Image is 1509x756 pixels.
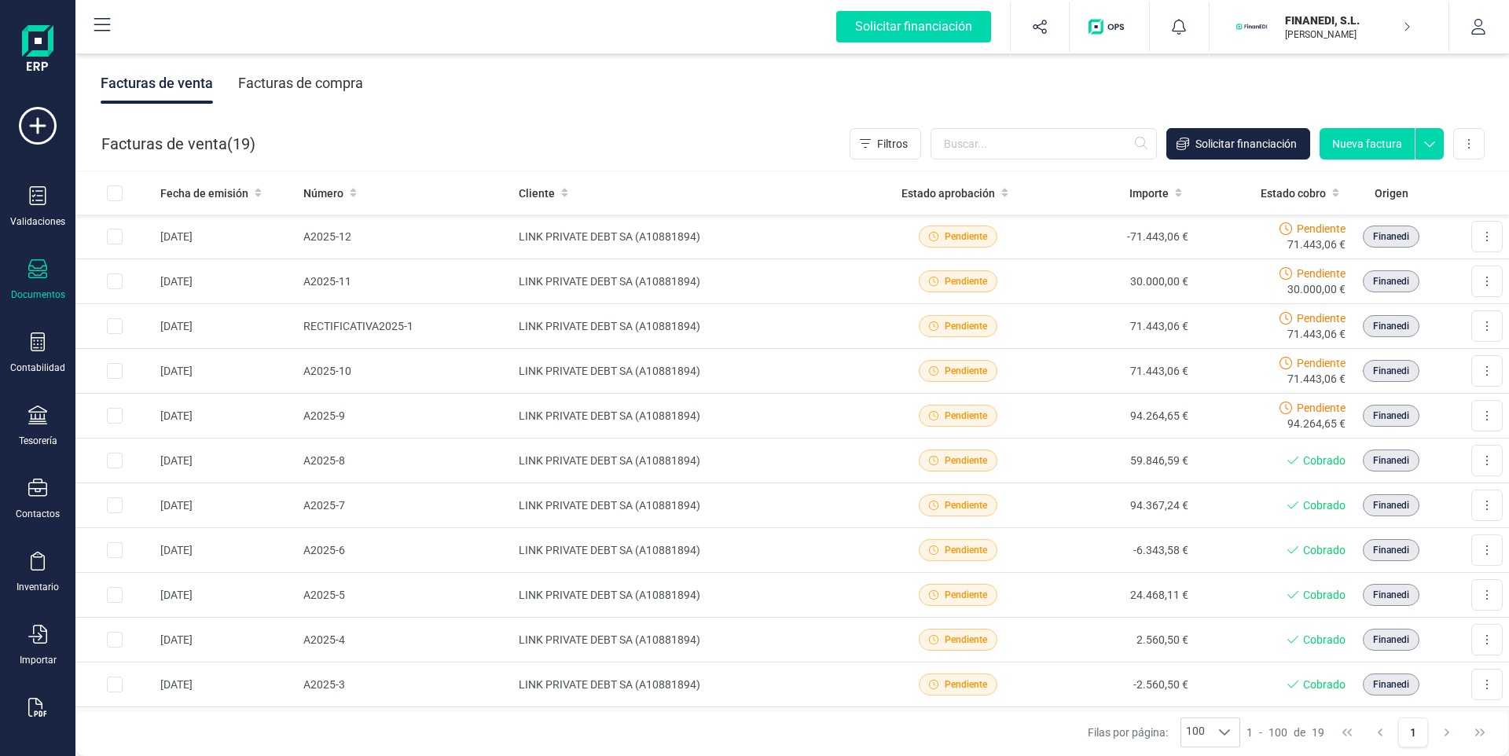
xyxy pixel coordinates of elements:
td: RECTIFICATIVA2025-1 [297,304,512,349]
span: de [1294,725,1305,740]
td: [DATE] [154,573,297,618]
span: Cobrado [1303,497,1346,513]
span: Pendiente [945,453,987,468]
td: 51.422,59 € [1037,707,1195,752]
span: Cliente [519,185,555,201]
td: [DATE] [154,483,297,528]
span: Pendiente [945,274,987,288]
td: -6.343,58 € [1037,528,1195,573]
td: A2025-12 [297,215,512,259]
span: Pendiente [945,498,987,512]
div: Row Selected 50ba2169-ce1e-47e4-842a-a1c99f6f0409 [107,632,123,648]
div: Row Selected 1497cca4-0830-4410-94bc-ed64748248f6 [107,229,123,244]
td: [DATE] [154,528,297,573]
span: Pendiente [1297,400,1346,416]
span: Pendiente [945,364,987,378]
span: 71.443,06 € [1287,326,1346,342]
span: Pendiente [1297,355,1346,371]
td: -2.560,50 € [1037,662,1195,707]
button: Last Page [1465,717,1495,747]
td: LINK PRIVATE DEBT SA (A10881894) [512,259,879,304]
button: FIFINANEDI, S.L.[PERSON_NAME] [1228,2,1430,52]
div: Row Selected 3550f7df-ae43-41af-b624-53651b13355e [107,542,123,558]
span: 19 [1312,725,1324,740]
button: Solicitar financiación [1166,128,1310,160]
span: Importe [1129,185,1169,201]
span: Cobrado [1303,677,1346,692]
span: Estado aprobación [901,185,995,201]
td: [DATE] [154,618,297,662]
div: Contabilidad [10,361,65,374]
td: [DATE] [154,215,297,259]
button: Page 1 [1398,717,1428,747]
span: 71.443,06 € [1287,237,1346,252]
td: A2025-7 [297,483,512,528]
td: A2025-10 [297,349,512,394]
button: First Page [1332,717,1362,747]
span: Cobrado [1303,453,1346,468]
span: 100 [1181,718,1210,747]
span: Finanedi [1373,588,1409,602]
span: Finanedi [1373,498,1409,512]
td: A2025-11 [297,259,512,304]
div: All items unselected [107,185,123,201]
td: LINK PRIVATE DEBT SA (A10881894) [512,215,879,259]
td: A2025-6 [297,528,512,573]
button: Next Page [1432,717,1462,747]
span: 71.443,06 € [1287,371,1346,387]
input: Buscar... [931,128,1157,160]
div: Row Selected 86f12270-e543-4524-a5dc-362f844ee7bd [107,587,123,603]
td: [DATE] [154,304,297,349]
span: Finanedi [1373,364,1409,378]
span: Finanedi [1373,319,1409,333]
td: A2025-5 [297,573,512,618]
span: Cobrado [1303,542,1346,558]
div: Row Selected 1c7fadc7-3346-4f5a-aa49-576d300c5ea3 [107,273,123,289]
td: [DATE] [154,259,297,304]
td: A2025-8 [297,439,512,483]
td: LINK PRIVATE DEBT SA (A10881894) [512,349,879,394]
span: Finanedi [1373,543,1409,557]
td: 71.443,06 € [1037,349,1195,394]
span: Número [303,185,343,201]
div: Facturas de venta ( ) [101,128,255,160]
td: 2.560,50 € [1037,618,1195,662]
span: 100 [1269,725,1287,740]
td: A2025-2 [297,707,512,752]
span: 94.264,65 € [1287,416,1346,431]
span: 30.000,00 € [1287,281,1346,297]
td: [DATE] [154,439,297,483]
span: Pendiente [945,229,987,244]
div: Facturas de venta [101,63,213,104]
img: Logo de OPS [1089,19,1130,35]
div: Contactos [16,508,60,520]
div: Validaciones [10,215,65,228]
div: Documentos [11,288,65,301]
span: Finanedi [1373,633,1409,647]
div: Row Selected 1ba2d52d-287e-4deb-8b7b-b1fcb5d50bc1 [107,363,123,379]
span: Origen [1375,185,1408,201]
span: Pendiente [945,633,987,647]
td: [DATE] [154,662,297,707]
img: FI [1235,9,1269,44]
img: Logo Finanedi [22,25,53,75]
span: Estado cobro [1261,185,1326,201]
p: [PERSON_NAME] [1285,28,1411,41]
button: Logo de OPS [1079,2,1140,52]
span: Finanedi [1373,409,1409,423]
td: LINK PRIVATE DEBT SA (A10881894) [512,618,879,662]
td: LINK PRIVATE DEBT SA (A10881894) [512,304,879,349]
p: FINANEDI, S.L. [1285,13,1411,28]
div: Solicitar financiación [836,11,991,42]
span: Fecha de emisión [160,185,248,201]
span: Finanedi [1373,453,1409,468]
div: Row Selected 2166f7c7-5b44-413f-99cb-8995035137d8 [107,677,123,692]
td: 94.264,65 € [1037,394,1195,439]
td: LINK PRIVATE DEBT SA (A10881894) [512,483,879,528]
td: 30.000,00 € [1037,259,1195,304]
td: [DATE] [154,394,297,439]
span: Pendiente [945,677,987,692]
div: Filas por página: [1088,717,1240,747]
td: A2025-3 [297,662,512,707]
td: 71.443,06 € [1037,304,1195,349]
